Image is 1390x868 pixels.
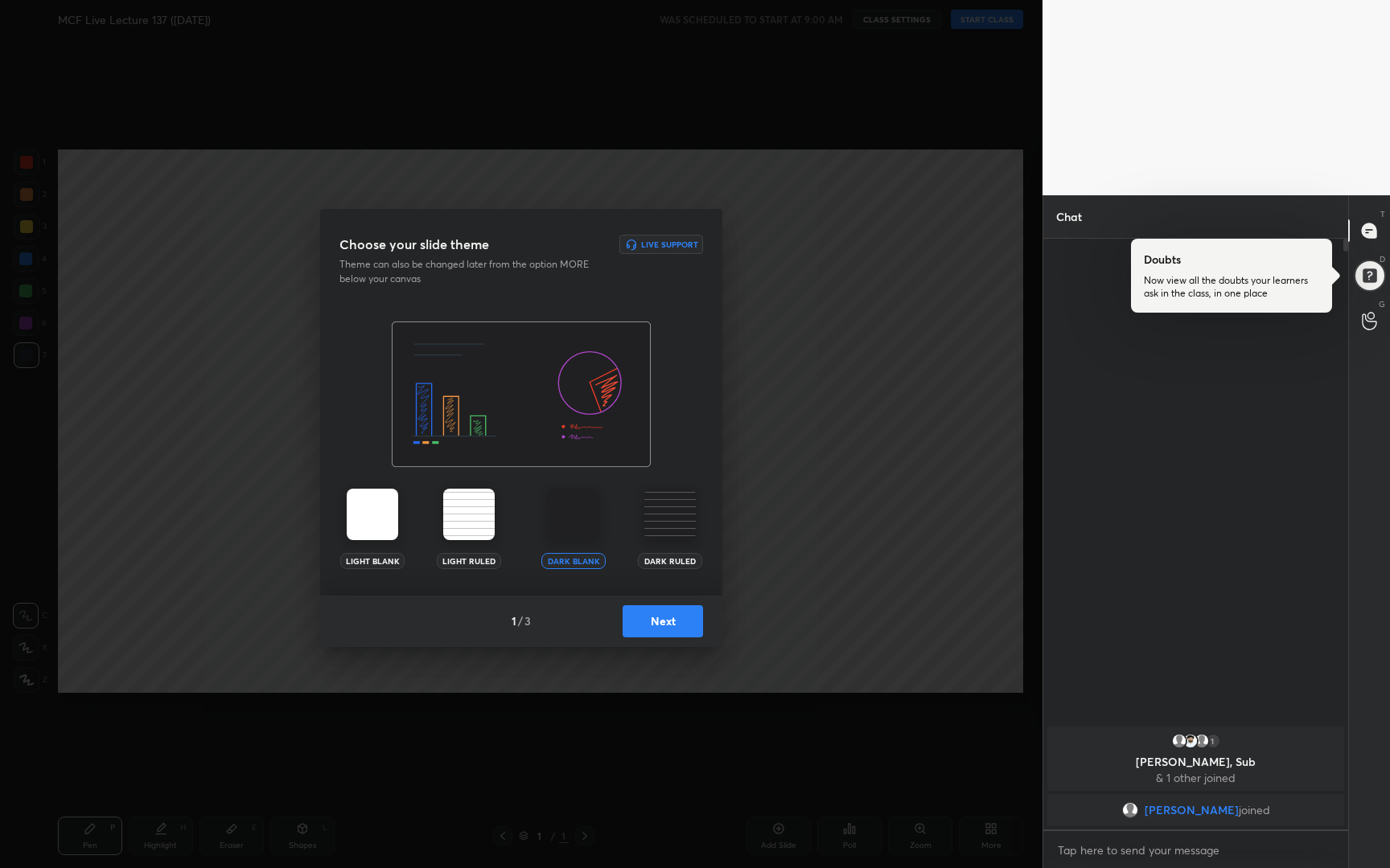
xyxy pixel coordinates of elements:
[340,553,405,569] div: Light Blank
[512,612,516,629] h4: 1
[623,605,703,637] button: Next
[1182,733,1199,749] img: thumbnail.jpg
[1057,755,1334,768] p: [PERSON_NAME], Sub
[641,240,698,248] h6: Live Support
[1194,733,1210,749] img: default.png
[1205,733,1221,749] div: 1
[443,489,495,540] img: lightRuledTheme.002cd57a.svg
[1380,208,1385,220] p: T
[518,612,523,629] h4: /
[347,489,398,540] img: lightTheme.5bb83c5b.svg
[1043,723,1348,829] div: grid
[392,321,651,468] img: darkThemeBanner.f801bae7.svg
[541,553,606,569] div: Dark Blank
[638,553,702,569] div: Dark Ruled
[1145,804,1239,817] span: [PERSON_NAME]
[1380,253,1385,265] p: D
[1379,298,1385,310] p: G
[437,553,501,569] div: Light Ruled
[524,612,531,629] h4: 3
[1057,772,1334,784] p: & 1 other joined
[548,489,599,540] img: darkTheme.aa1caeba.svg
[339,235,489,254] h3: Choose your slide theme
[1239,804,1270,817] span: joined
[1171,733,1187,749] img: default.png
[1043,195,1095,238] p: Chat
[1122,802,1138,818] img: default.png
[644,489,696,540] img: darkRuledTheme.359fb5fd.svg
[339,257,600,286] p: Theme can also be changed later from the option MORE below your canvas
